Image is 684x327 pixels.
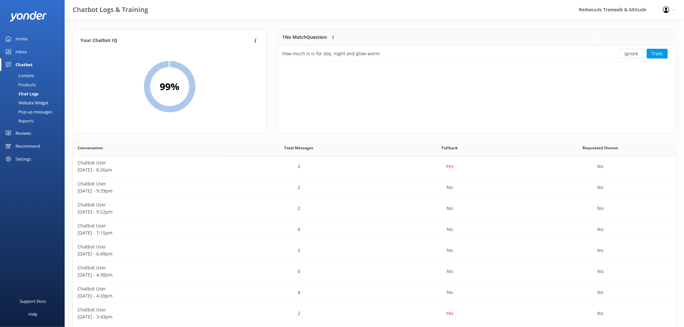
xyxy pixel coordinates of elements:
[298,247,300,254] p: 2
[4,89,65,98] a: Chat Logs
[78,229,219,237] p: [DATE] - 7:15pm
[73,282,676,303] div: row
[597,310,604,317] p: No
[4,107,65,116] a: Pop-up messages
[10,11,47,22] img: yonder-white-logo.png
[619,49,644,58] button: Ignore
[298,184,300,191] p: 2
[73,219,676,240] div: row
[20,295,46,308] div: Support Docs
[16,45,27,58] div: Inbox
[442,145,458,151] span: Fallback
[447,268,453,275] p: No
[78,201,219,208] p: Chatbot User
[4,80,36,89] div: Products
[16,140,40,153] div: Recommend
[447,247,453,254] p: No
[4,71,34,80] div: Content
[282,50,380,57] div: How much is is for day, night and glow worm
[73,240,676,261] div: row
[4,89,38,98] div: Chat Logs
[78,159,219,166] p: Chatbot User
[78,243,219,250] p: Chatbot User
[78,187,219,195] p: [DATE] - 9:29pm
[4,116,65,125] a: Reports
[78,180,219,187] p: Chatbot User
[4,71,65,80] a: Content
[78,166,219,174] p: [DATE] - 8:26am
[597,247,604,254] p: No
[78,222,219,229] p: Chatbot User
[597,289,604,296] p: No
[16,153,31,165] div: Settings
[78,145,103,151] span: Conversation
[73,261,676,282] div: row
[78,285,219,292] p: Chatbot User
[16,127,31,140] div: Reviews
[298,268,300,275] p: 6
[78,306,219,313] p: Chatbot User
[298,289,300,296] p: 4
[597,226,604,233] p: No
[73,303,676,324] div: row
[597,163,604,170] p: No
[647,49,668,58] button: Train
[28,308,37,321] div: Help
[282,34,327,41] p: 1 No Match Question
[277,46,676,62] div: grid
[277,46,676,62] div: row
[4,107,52,116] div: Pop-up messages
[16,32,27,45] div: Home
[298,163,300,170] p: 2
[78,271,219,279] p: [DATE] - 4:38pm
[73,198,676,219] div: row
[73,5,148,15] h3: Chatbot Logs & Training
[597,184,604,191] p: No
[446,163,454,170] p: Yes
[4,98,48,107] div: Website Widget
[78,313,219,321] p: [DATE] - 3:43pm
[298,226,300,233] p: 4
[4,116,34,125] div: Reports
[80,37,252,44] h4: Your Chatbot IQ
[298,310,300,317] p: 2
[446,310,454,317] p: Yes
[4,80,65,89] a: Products
[16,58,33,71] div: Chatbot
[447,205,453,212] p: No
[447,184,453,191] p: No
[160,79,179,94] h2: 99 %
[73,156,676,177] div: row
[597,205,604,212] p: No
[447,226,453,233] p: No
[4,98,65,107] a: Website Widget
[78,264,219,271] p: Chatbot User
[284,145,314,151] span: Total Messages
[73,177,676,198] div: row
[78,208,219,216] p: [DATE] - 9:22pm
[78,292,219,300] p: [DATE] - 4:20pm
[78,250,219,258] p: [DATE] - 6:49pm
[582,145,618,151] span: Requested Human
[447,289,453,296] p: No
[597,268,604,275] p: No
[298,205,300,212] p: 2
